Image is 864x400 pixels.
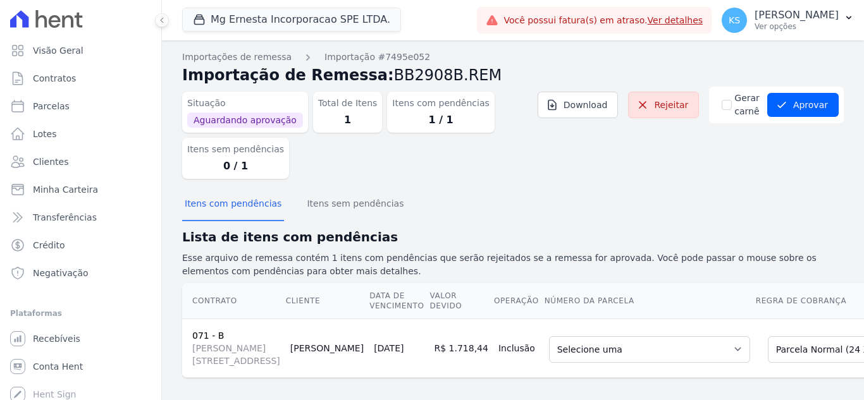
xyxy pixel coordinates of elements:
[538,92,619,118] a: Download
[5,233,156,258] a: Crédito
[392,112,489,128] dd: 1 / 1
[318,112,378,128] dd: 1
[5,66,156,91] a: Contratos
[5,354,156,379] a: Conta Hent
[5,149,156,174] a: Clientes
[5,205,156,230] a: Transferências
[392,97,489,110] dt: Itens com pendências
[33,267,89,279] span: Negativação
[734,92,760,118] label: Gerar carnê
[304,188,406,221] button: Itens sem pendências
[187,143,284,156] dt: Itens sem pendências
[767,93,839,117] button: Aprovar
[5,38,156,63] a: Visão Geral
[33,128,57,140] span: Lotes
[729,16,740,25] span: KS
[318,97,378,110] dt: Total de Itens
[5,94,156,119] a: Parcelas
[182,51,844,64] nav: Breadcrumb
[755,9,839,21] p: [PERSON_NAME]
[493,283,544,319] th: Operação
[712,3,864,38] button: KS [PERSON_NAME] Ver opções
[33,360,83,373] span: Conta Hent
[33,155,68,168] span: Clientes
[33,211,97,224] span: Transferências
[503,14,703,27] span: Você possui fatura(s) em atraso.
[33,183,98,196] span: Minha Carteira
[182,283,285,319] th: Contrato
[755,21,839,32] p: Ver opções
[33,332,80,345] span: Recebíveis
[187,112,303,128] span: Aguardando aprovação
[182,227,844,246] h2: Lista de itens com pendências
[429,283,493,319] th: Valor devido
[33,100,70,112] span: Parcelas
[10,306,151,321] div: Plataformas
[187,97,303,110] dt: Situação
[33,72,76,85] span: Contratos
[285,283,369,319] th: Cliente
[5,326,156,351] a: Recebíveis
[182,188,284,221] button: Itens com pendências
[187,159,284,174] dd: 0 / 1
[394,66,502,84] span: BB2908B.REM
[544,283,755,319] th: Número da Parcela
[369,318,429,377] td: [DATE]
[369,283,429,319] th: Data de Vencimento
[628,92,699,118] a: Rejeitar
[5,177,156,202] a: Minha Carteira
[5,260,156,286] a: Negativação
[182,64,844,87] h2: Importação de Remessa:
[648,15,703,25] a: Ver detalhes
[429,318,493,377] td: R$ 1.718,44
[182,8,401,32] button: Mg Ernesta Incorporacao SPE LTDA.
[285,318,369,377] td: [PERSON_NAME]
[5,121,156,147] a: Lotes
[33,239,65,252] span: Crédito
[493,318,544,377] td: Inclusão
[182,252,844,278] p: Esse arquivo de remessa contém 1 itens com pendências que serão rejeitados se a remessa for aprov...
[192,330,224,341] a: 071 - B
[192,342,280,367] span: [PERSON_NAME][STREET_ADDRESS]
[324,51,430,64] a: Importação #7495e052
[33,44,83,57] span: Visão Geral
[182,51,292,64] a: Importações de remessa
